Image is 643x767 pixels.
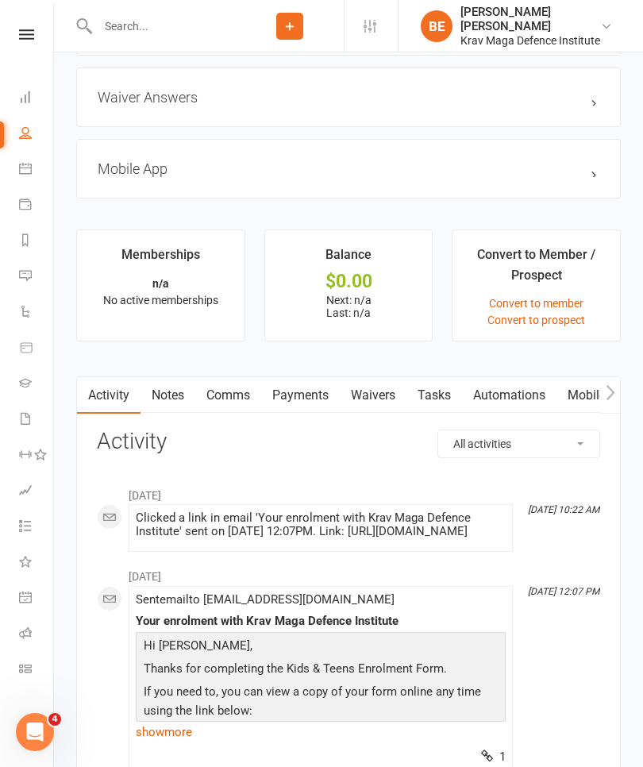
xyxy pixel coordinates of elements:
[77,377,141,414] a: Activity
[140,682,502,724] p: If you need to, you can view a copy of your form online any time using the link below:
[19,152,55,188] a: Calendar
[97,560,600,585] li: [DATE]
[195,377,261,414] a: Comms
[140,659,502,682] p: Thanks for completing the Kids & Teens Enrolment Form.
[460,5,600,33] div: [PERSON_NAME] [PERSON_NAME]
[140,636,502,659] p: Hi [PERSON_NAME],
[528,504,599,515] i: [DATE] 10:22 AM
[460,33,600,48] div: Krav Maga Defence Institute
[406,377,462,414] a: Tasks
[16,713,54,751] iframe: Intercom live chat
[98,160,599,177] h3: Mobile App
[325,245,372,273] div: Balance
[279,294,418,319] p: Next: n/a Last: n/a
[487,314,585,326] a: Convert to prospect
[19,617,55,653] a: Roll call kiosk mode
[48,713,61,726] span: 4
[97,430,600,454] h3: Activity
[136,721,506,743] a: show more
[19,545,55,581] a: What's New
[19,117,55,152] a: People
[93,15,236,37] input: Search...
[340,377,406,414] a: Waivers
[97,479,600,504] li: [DATE]
[462,377,556,414] a: Automations
[556,377,642,414] a: Mobile App
[19,653,55,688] a: Class kiosk mode
[19,188,55,224] a: Payments
[19,581,55,617] a: General attendance kiosk mode
[136,615,506,628] div: Your enrolment with Krav Maga Defence Institute
[481,750,506,764] span: 1
[98,89,599,106] h3: Waiver Answers
[141,377,195,414] a: Notes
[19,474,55,510] a: Assessments
[421,10,452,42] div: BE
[261,377,340,414] a: Payments
[528,586,599,597] i: [DATE] 12:07 PM
[279,273,418,290] div: $0.00
[152,277,169,290] strong: n/a
[136,511,506,538] div: Clicked a link in email 'Your enrolment with Krav Maga Defence Institute' sent on [DATE] 12:07PM....
[19,81,55,117] a: Dashboard
[121,245,200,273] div: Memberships
[19,331,55,367] a: Product Sales
[467,245,606,293] div: Convert to Member / Prospect
[103,294,218,306] span: No active memberships
[489,297,583,310] a: Convert to member
[19,224,55,260] a: Reports
[136,592,395,607] span: Sent email to [EMAIL_ADDRESS][DOMAIN_NAME]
